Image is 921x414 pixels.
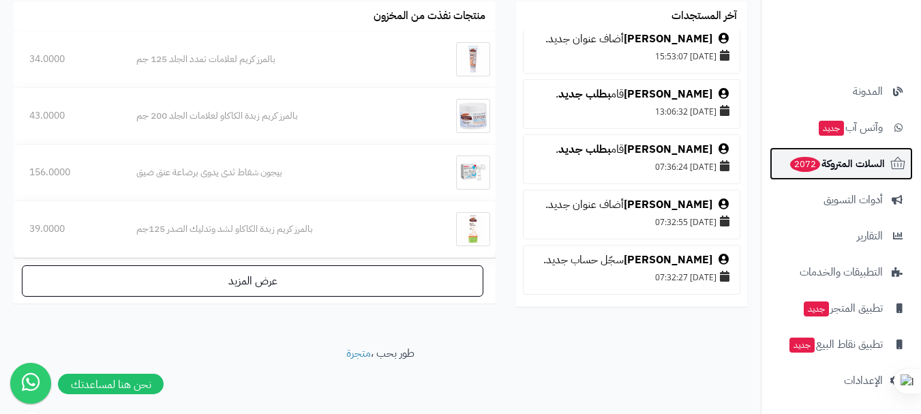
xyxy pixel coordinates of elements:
[671,10,737,23] h3: آخر المستجدات
[136,222,413,236] div: بالمرز كريم زبدة الكاكاو لشد وتدليك الصدر 125جم
[374,10,485,23] h3: منتجات نفذت من المخزون
[770,292,913,325] a: تطبيق المتجرجديد
[530,46,733,65] div: [DATE] 15:53:07
[136,109,413,123] div: بالمرز كريم زبدة الكاكاو لعلامات الجلد 200 جم
[530,197,733,213] div: أضاف عنوان جديد.
[624,31,712,47] a: [PERSON_NAME]
[800,263,883,282] span: التطبيقات والخدمات
[817,118,883,137] span: وآتس آب
[29,222,105,236] div: 39.0000
[624,252,712,268] a: [PERSON_NAME]
[770,183,913,216] a: أدوات التسويق
[136,166,413,179] div: بيجون شفاط ثدى يدوى برضاعة عنق ضيق
[789,338,815,353] span: جديد
[530,142,733,158] div: قام .
[29,166,105,179] div: 156.0000
[857,226,883,246] span: التقارير
[456,156,490,190] img: بيجون شفاط ثدى يدوى برضاعة عنق ضيق
[770,364,913,397] a: الإعدادات
[770,328,913,361] a: تطبيق نقاط البيعجديد
[770,75,913,108] a: المدونة
[22,265,483,297] a: عرض المزيد
[456,42,490,76] img: بالمرز كريم لعلامات تمدد الجلد 125 جم
[824,190,883,209] span: أدوات التسويق
[802,299,883,318] span: تطبيق المتجر
[789,154,885,173] span: السلات المتروكة
[530,252,733,268] div: سجّل حساب جديد.
[624,86,712,102] a: [PERSON_NAME]
[530,87,733,102] div: قام .
[530,267,733,286] div: [DATE] 07:32:27
[770,256,913,289] a: التطبيقات والخدمات
[456,212,490,246] img: بالمرز كريم زبدة الكاكاو لشد وتدليك الصدر 125جم
[844,371,883,390] span: الإعدادات
[770,147,913,180] a: السلات المتروكة2072
[558,141,611,158] a: بطلب جديد
[530,212,733,231] div: [DATE] 07:32:55
[624,196,712,213] a: [PERSON_NAME]
[624,141,712,158] a: [PERSON_NAME]
[456,99,490,133] img: بالمرز كريم زبدة الكاكاو لعلامات الجلد 200 جم
[530,102,733,121] div: [DATE] 13:06:32
[770,220,913,252] a: التقارير
[770,111,913,144] a: وآتس آبجديد
[790,157,820,172] span: 2072
[788,335,883,354] span: تطبيق نقاط البيع
[853,82,883,101] span: المدونة
[29,53,105,66] div: 34.0000
[136,53,413,66] div: بالمرز كريم لعلامات تمدد الجلد 125 جم
[530,157,733,176] div: [DATE] 07:36:24
[804,301,829,316] span: جديد
[819,121,844,136] span: جديد
[29,109,105,123] div: 43.0000
[530,31,733,47] div: أضاف عنوان جديد.
[346,345,371,361] a: متجرة
[558,86,611,102] a: بطلب جديد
